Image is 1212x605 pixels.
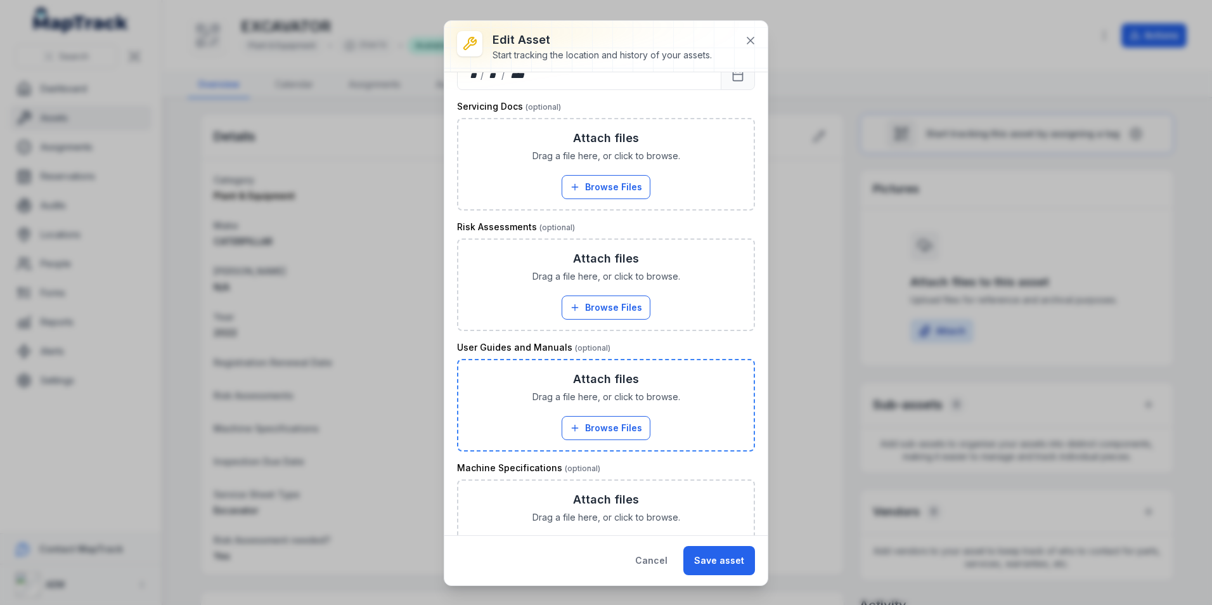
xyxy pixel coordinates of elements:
div: / [501,69,506,82]
div: / [480,69,485,82]
span: Drag a file here, or click to browse. [532,511,680,524]
span: Drag a file here, or click to browse. [532,270,680,283]
h3: Edit asset [493,31,712,49]
div: month, [485,69,502,82]
label: Servicing Docs [457,100,561,113]
div: year, [506,69,529,82]
h3: Attach files [573,491,639,509]
button: Browse Files [562,175,650,199]
label: User Guides and Manuals [457,341,610,354]
label: Machine Specifications [457,462,600,474]
h3: Attach files [573,250,639,268]
button: Cancel [624,546,678,575]
div: day, [468,69,480,82]
label: Risk Assessments [457,221,575,233]
span: Drag a file here, or click to browse. [532,391,680,403]
button: Calendar [721,61,755,90]
button: Browse Files [562,296,650,320]
button: Save asset [683,546,755,575]
button: Browse Files [562,416,650,440]
div: Start tracking the location and history of your assets. [493,49,712,62]
span: Drag a file here, or click to browse. [532,150,680,162]
h3: Attach files [573,129,639,147]
h3: Attach files [573,370,639,388]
